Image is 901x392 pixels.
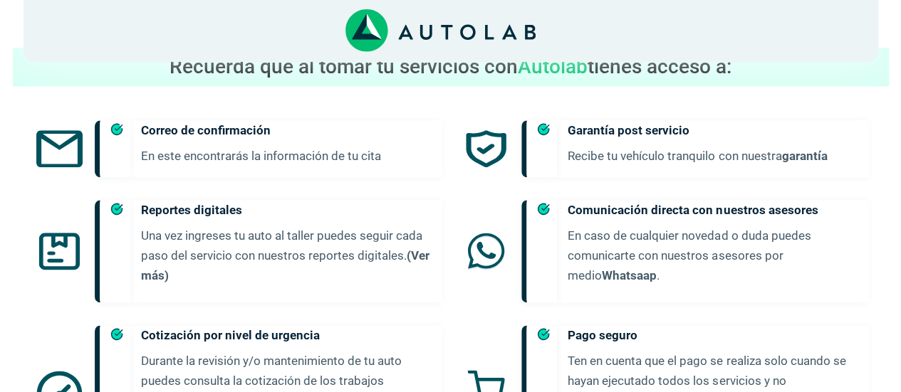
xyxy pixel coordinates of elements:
p: En caso de cualquier novedad o duda puedes comunicarte con nuestros asesores por medio . [568,226,858,285]
a: (Ver más) [141,248,429,282]
span: Autolab [518,55,588,78]
h5: Pago seguro [568,325,858,345]
h3: Recuerda que al tomar tu servicios con tienes acceso a: [13,55,889,79]
h5: Comunicación directa con nuestros asesores [568,200,858,220]
h5: Correo de confirmación [141,120,431,140]
a: garantía [781,149,827,163]
p: Una vez ingreses tu auto al taller puedes seguir cada paso del servicio con nuestros reportes dig... [141,226,431,285]
p: Recibe tu vehículo tranquilo con nuestra [568,146,858,166]
h5: Cotización por nivel de urgencia [141,325,431,345]
h5: Reportes digitales [141,200,431,220]
a: Link al sitio de autolab [345,23,536,37]
p: En este encontrarás la información de tu cita [141,146,431,166]
a: Whatsaap [602,268,657,282]
h5: Garantía post servicio [568,120,858,140]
